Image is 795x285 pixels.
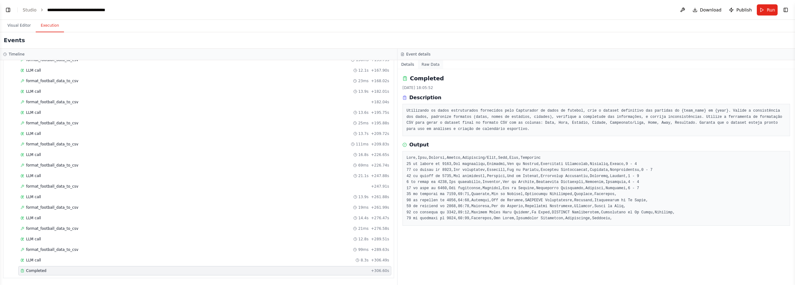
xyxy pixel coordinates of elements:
[371,173,389,178] span: + 247.88s
[757,4,778,16] button: Run
[406,52,430,57] h3: Event details
[407,108,786,132] pre: Utilizando os dados estruturados fornecidos pelo Capturador de dados de futebol, crie o dataset d...
[371,268,389,273] span: + 306.60s
[26,163,78,168] span: format_football_data_to_csv
[410,74,444,83] h2: Completed
[371,68,389,73] span: + 167.90s
[26,142,78,147] span: format_football_data_to_csv
[358,89,369,94] span: 13.9s
[358,152,369,157] span: 16.8s
[26,173,41,178] span: LLM call
[26,78,78,83] span: format_football_data_to_csv
[4,36,25,45] h2: Events
[26,205,78,210] span: format_football_data_to_csv
[371,237,389,242] span: + 289.51s
[36,19,64,32] button: Execution
[767,7,775,13] span: Run
[409,94,441,101] h3: Description
[371,142,389,147] span: + 209.83s
[26,247,78,252] span: format_football_data_to_csv
[26,152,41,157] span: LLM call
[409,141,429,149] h3: Output
[358,216,369,220] span: 14.4s
[358,194,369,199] span: 13.9s
[781,6,790,14] button: Show right sidebar
[371,78,389,83] span: + 168.02s
[358,131,369,136] span: 13.7s
[371,216,389,220] span: + 276.47s
[736,7,752,13] span: Publish
[407,155,786,222] pre: Lore,Ipsu,Dolorsi,Ametco,Adipiscing/Elit,Sedd,Eius,Temporinc 25 ut labore et 9163,Dol magnaaliqu,...
[26,268,46,273] span: Completed
[26,131,41,136] span: LLM call
[26,184,78,189] span: format_football_data_to_csv
[26,100,78,105] span: format_football_data_to_csv
[402,85,790,90] div: [DATE] 18:05:52
[371,131,389,136] span: + 209.72s
[2,19,36,32] button: Visual Editor
[361,258,368,263] span: 8.3s
[371,100,389,105] span: + 182.04s
[23,7,117,13] nav: breadcrumb
[26,89,41,94] span: LLM call
[4,6,12,14] button: Show left sidebar
[26,258,41,263] span: LLM call
[23,7,37,12] a: Studio
[690,4,724,16] button: Download
[26,121,78,126] span: format_football_data_to_csv
[358,226,368,231] span: 21ms
[418,60,443,69] button: Raw Data
[371,226,389,231] span: + 276.58s
[26,226,78,231] span: format_football_data_to_csv
[726,4,754,16] button: Publish
[358,173,369,178] span: 21.1s
[9,52,25,57] h3: Timeline
[358,247,368,252] span: 99ms
[371,89,389,94] span: + 182.01s
[26,68,41,73] span: LLM call
[371,205,389,210] span: + 261.99s
[397,60,418,69] button: Details
[358,110,369,115] span: 13.6s
[26,216,41,220] span: LLM call
[371,152,389,157] span: + 226.65s
[358,121,368,126] span: 25ms
[358,163,368,168] span: 69ms
[700,7,722,13] span: Download
[26,237,41,242] span: LLM call
[371,163,389,168] span: + 226.74s
[371,194,389,199] span: + 261.88s
[358,68,369,73] span: 12.1s
[356,142,369,147] span: 111ms
[26,110,41,115] span: LLM call
[358,205,368,210] span: 19ms
[371,247,389,252] span: + 289.63s
[358,237,369,242] span: 12.8s
[358,78,368,83] span: 23ms
[371,184,389,189] span: + 247.91s
[26,194,41,199] span: LLM call
[371,258,389,263] span: + 306.49s
[371,121,389,126] span: + 195.88s
[371,110,389,115] span: + 195.75s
